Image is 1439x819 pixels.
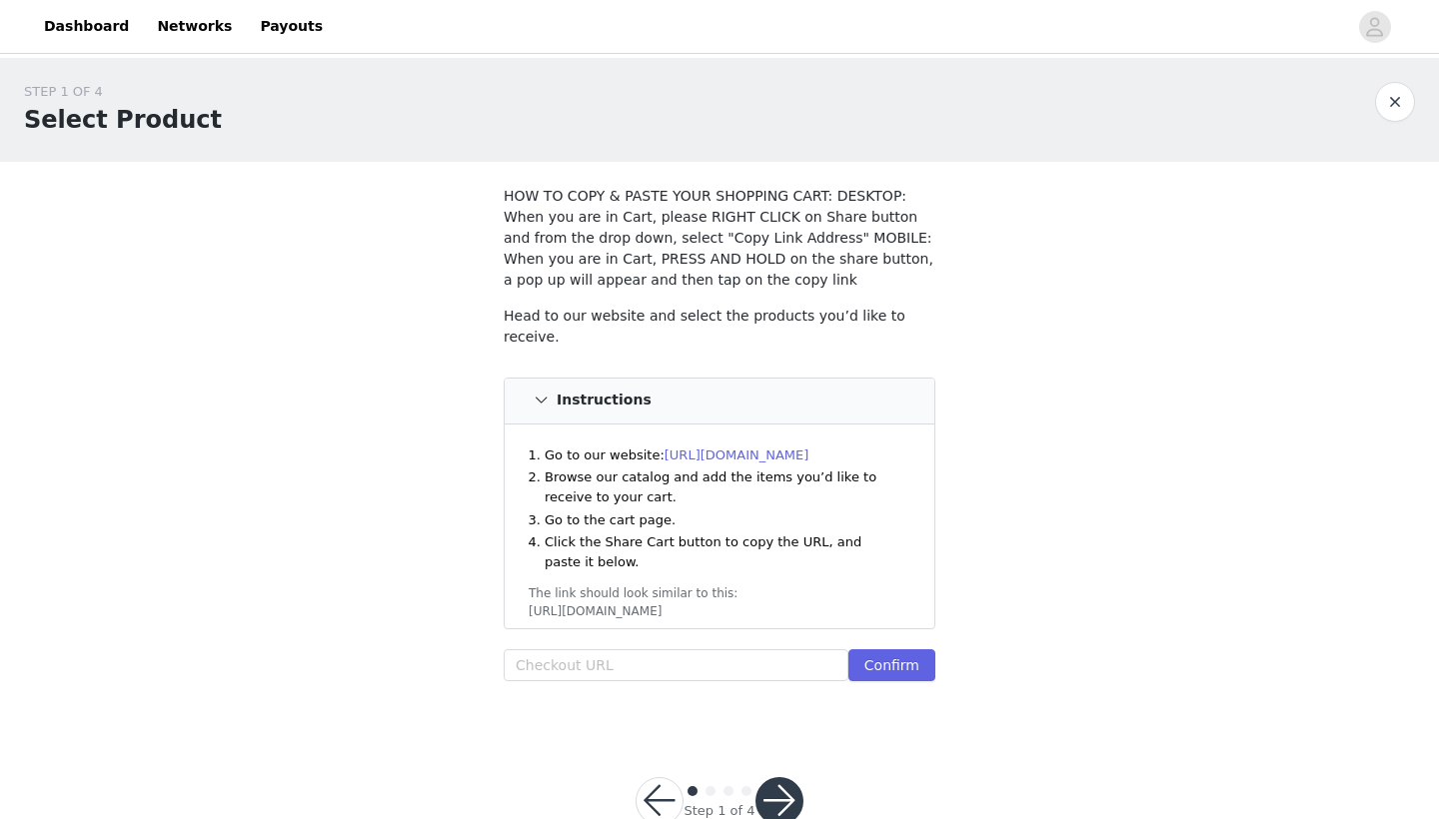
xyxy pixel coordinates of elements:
div: [URL][DOMAIN_NAME] [529,602,910,620]
h1: Select Product [24,102,222,138]
a: Networks [145,4,244,49]
button: Confirm [848,649,935,681]
a: Payouts [248,4,335,49]
div: avatar [1365,11,1384,43]
li: Click the Share Cart button to copy the URL, and paste it below. [545,532,900,571]
li: Go to the cart page. [545,510,900,530]
li: Go to our website: [545,445,900,465]
input: Checkout URL [504,649,848,681]
p: Head to our website and select the products you’d like to receive. [504,306,935,348]
li: Browse our catalog and add the items you’d like to receive to your cart. [545,467,900,506]
p: HOW TO COPY & PASTE YOUR SHOPPING CART: DESKTOP: When you are in Cart, please RIGHT CLICK on Shar... [504,186,935,291]
div: The link should look similar to this: [529,584,910,602]
h4: Instructions [557,393,652,409]
a: Dashboard [32,4,141,49]
div: STEP 1 OF 4 [24,82,222,102]
a: [URL][DOMAIN_NAME] [665,447,809,462]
